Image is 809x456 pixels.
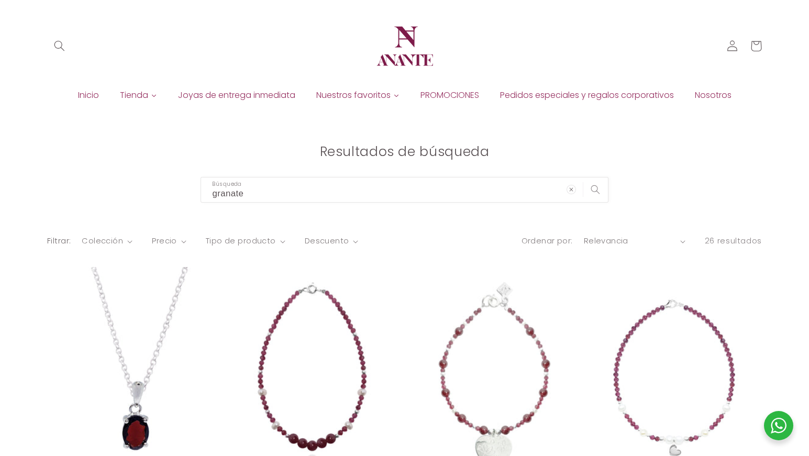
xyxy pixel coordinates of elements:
[695,90,732,101] span: Nosotros
[490,87,684,103] a: Pedidos especiales y regalos corporativos
[47,236,71,247] h2: Filtrar:
[305,236,349,247] span: Descuento
[420,90,479,101] span: PROMOCIONES
[306,87,410,103] a: Nuestros favoritos
[68,87,109,103] a: Inicio
[206,236,276,247] span: Tipo de producto
[684,87,742,103] a: Nosotros
[373,15,436,77] img: Anante Joyería | Diseño en plata y oro
[152,236,177,247] span: Precio
[522,236,573,246] label: Ordenar por:
[78,90,99,101] span: Inicio
[305,236,359,247] summary: Descuento (0 seleccionado)
[201,177,607,202] input: Búsqueda
[152,236,186,247] summary: Precio
[178,90,295,101] span: Joyas de entrega inmediata
[109,87,168,103] a: Tienda
[47,34,71,58] summary: Búsqueda
[47,143,762,161] h1: Resultados de búsqueda
[82,236,123,247] span: Colección
[583,177,607,202] button: Búsqueda
[316,90,391,101] span: Nuestros favoritos
[120,90,148,101] span: Tienda
[168,87,306,103] a: Joyas de entrega inmediata
[369,10,440,82] a: Anante Joyería | Diseño en plata y oro
[500,90,674,101] span: Pedidos especiales y regalos corporativos
[410,87,490,103] a: PROMOCIONES
[82,236,132,247] summary: Colección (0 seleccionado)
[206,236,285,247] summary: Tipo de producto (0 seleccionado)
[705,236,762,246] span: 26 resultados
[559,177,583,202] button: Borrar término de búsqueda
